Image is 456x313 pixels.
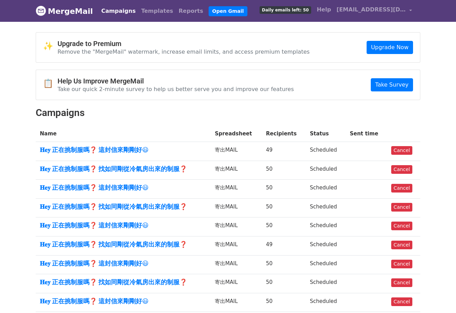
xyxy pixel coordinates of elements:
[262,161,306,180] td: 50
[211,255,262,274] td: 寄出MAIL
[391,260,412,268] a: Cancel
[336,6,406,14] span: [EMAIL_ADDRESS][DOMAIN_NAME]
[306,142,345,161] td: Scheduled
[314,3,334,17] a: Help
[40,241,207,248] a: 𝐇𝐞𝐲 正在挑制服嗎❓ 找如同剛從冷氣房出來的制服❓
[306,126,345,142] th: Status
[306,198,345,217] td: Scheduled
[211,236,262,256] td: 寄出MAIL
[211,142,262,161] td: 寄出MAIL
[58,77,294,85] h4: Help Us Improve MergeMail
[40,297,207,305] a: 𝐇𝐞𝐲 正在挑制服嗎❓ 這封信來剛剛好😃
[262,180,306,199] td: 50
[391,297,412,306] a: Cancel
[209,6,247,16] a: Open Gmail
[211,217,262,236] td: 寄出MAIL
[367,41,413,54] a: Upgrade Now
[40,260,207,267] a: 𝐇𝐞𝐲 正在挑制服嗎❓ 這封信來剛剛好😃
[391,222,412,230] a: Cancel
[58,86,294,93] p: Take our quick 2-minute survey to help us better serve you and improve our features
[306,255,345,274] td: Scheduled
[262,198,306,217] td: 50
[36,6,46,16] img: MergeMail logo
[40,222,207,229] a: 𝐇𝐞𝐲 正在挑制服嗎❓ 這封信來剛剛好😃
[306,293,345,312] td: Scheduled
[36,107,420,119] h2: Campaigns
[334,3,415,19] a: [EMAIL_ADDRESS][DOMAIN_NAME]
[36,4,93,18] a: MergeMail
[43,79,58,89] span: 📋
[40,278,207,286] a: 𝐇𝐞𝐲 正在挑制服嗎❓ 找如同剛從冷氣房出來的制服❓
[138,4,176,18] a: Templates
[211,180,262,199] td: 寄出MAIL
[211,198,262,217] td: 寄出MAIL
[306,236,345,256] td: Scheduled
[40,146,207,154] a: 𝐇𝐞𝐲 正在挑制服嗎❓ 這封信來剛剛好😃
[391,184,412,193] a: Cancel
[98,4,138,18] a: Campaigns
[262,236,306,256] td: 49
[40,165,207,173] a: 𝐇𝐞𝐲 正在挑制服嗎❓ 找如同剛從冷氣房出來的制服❓
[211,126,262,142] th: Spreadsheet
[176,4,206,18] a: Reports
[262,274,306,293] td: 50
[306,217,345,236] td: Scheduled
[262,293,306,312] td: 50
[391,241,412,249] a: Cancel
[306,161,345,180] td: Scheduled
[391,165,412,174] a: Cancel
[391,278,412,287] a: Cancel
[257,3,314,17] a: Daily emails left: 50
[260,6,311,14] span: Daily emails left: 50
[58,39,310,48] h4: Upgrade to Premium
[58,48,310,55] p: Remove the "MergeMail" watermark, increase email limits, and access premium templates
[262,126,306,142] th: Recipients
[40,203,207,211] a: 𝐇𝐞𝐲 正在挑制服嗎❓ 找如同剛從冷氣房出來的制服❓
[40,184,207,191] a: 𝐇𝐞𝐲 正在挑制服嗎❓ 這封信來剛剛好😃
[211,161,262,180] td: 寄出MAIL
[345,126,387,142] th: Sent time
[306,180,345,199] td: Scheduled
[371,78,413,91] a: Take Survey
[391,203,412,212] a: Cancel
[262,217,306,236] td: 50
[36,126,211,142] th: Name
[211,293,262,312] td: 寄出MAIL
[306,274,345,293] td: Scheduled
[262,255,306,274] td: 50
[262,142,306,161] td: 49
[211,274,262,293] td: 寄出MAIL
[43,41,58,51] span: ✨
[391,146,412,155] a: Cancel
